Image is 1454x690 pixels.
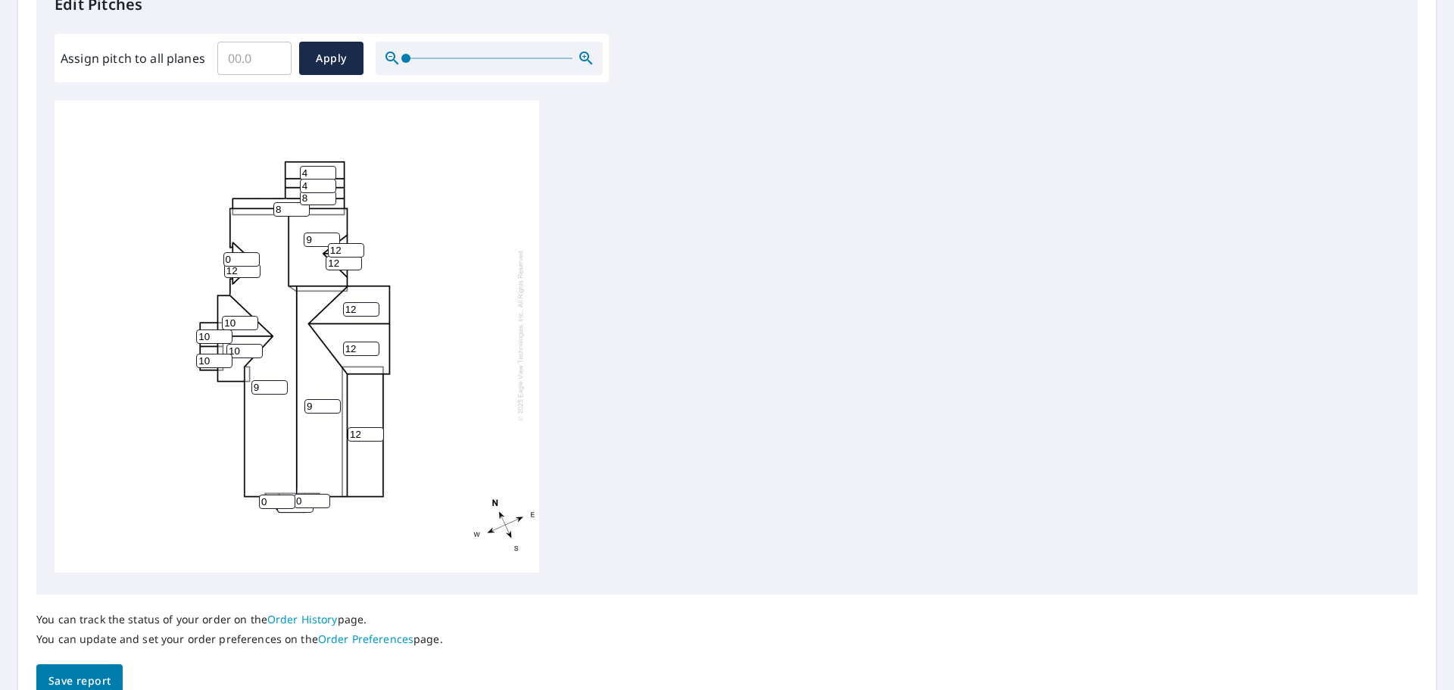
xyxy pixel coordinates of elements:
[318,632,413,646] a: Order Preferences
[61,49,205,67] label: Assign pitch to all planes
[267,612,338,626] a: Order History
[311,49,351,68] span: Apply
[217,37,292,80] input: 00.0
[36,632,443,646] p: You can update and set your order preferences on the page.
[36,613,443,626] p: You can track the status of your order on the page.
[299,42,363,75] button: Apply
